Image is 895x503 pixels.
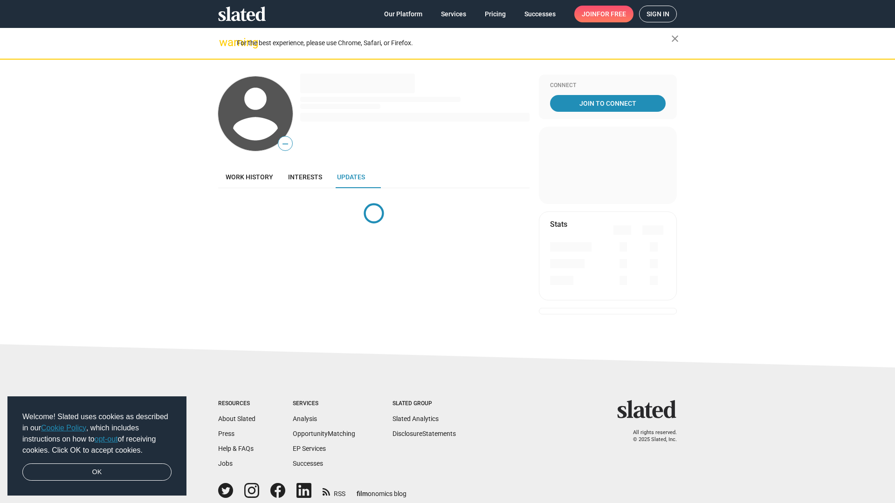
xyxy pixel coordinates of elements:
span: Our Platform [384,6,422,22]
div: cookieconsent [7,396,186,496]
a: DisclosureStatements [392,430,456,437]
a: About Slated [218,415,255,422]
p: All rights reserved. © 2025 Slated, Inc. [623,429,677,443]
a: Services [434,6,474,22]
mat-card-title: Stats [550,219,567,229]
span: for free [597,6,626,22]
a: Interests [281,166,330,188]
a: EP Services [293,445,326,452]
a: Our Platform [377,6,430,22]
span: Updates [337,173,365,181]
mat-icon: close [669,33,681,44]
a: OpportunityMatching [293,430,355,437]
a: Jobs [218,460,233,467]
a: Joinfor free [574,6,633,22]
a: Join To Connect [550,95,666,112]
span: Welcome! Slated uses cookies as described in our , which includes instructions on how to of recei... [22,411,172,456]
span: Services [441,6,466,22]
div: For the best experience, please use Chrome, Safari, or Firefox. [237,37,671,49]
span: Work history [226,173,273,181]
a: Slated Analytics [392,415,439,422]
div: Resources [218,400,255,408]
a: opt-out [95,435,118,443]
span: film [357,490,368,497]
span: Pricing [485,6,506,22]
a: Successes [517,6,563,22]
a: dismiss cookie message [22,463,172,481]
span: Join [582,6,626,22]
span: Interests [288,173,322,181]
span: Join To Connect [552,95,664,112]
a: Press [218,430,234,437]
div: Slated Group [392,400,456,408]
a: Cookie Policy [41,424,86,432]
a: Pricing [477,6,513,22]
div: Connect [550,82,666,89]
mat-icon: warning [219,37,230,48]
a: Sign in [639,6,677,22]
a: Analysis [293,415,317,422]
div: Services [293,400,355,408]
span: Sign in [647,6,669,22]
a: filmonomics blog [357,482,406,498]
a: RSS [323,484,345,498]
a: Work history [218,166,281,188]
a: Successes [293,460,323,467]
a: Updates [330,166,372,188]
span: — [278,138,292,150]
a: Help & FAQs [218,445,254,452]
span: Successes [524,6,556,22]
